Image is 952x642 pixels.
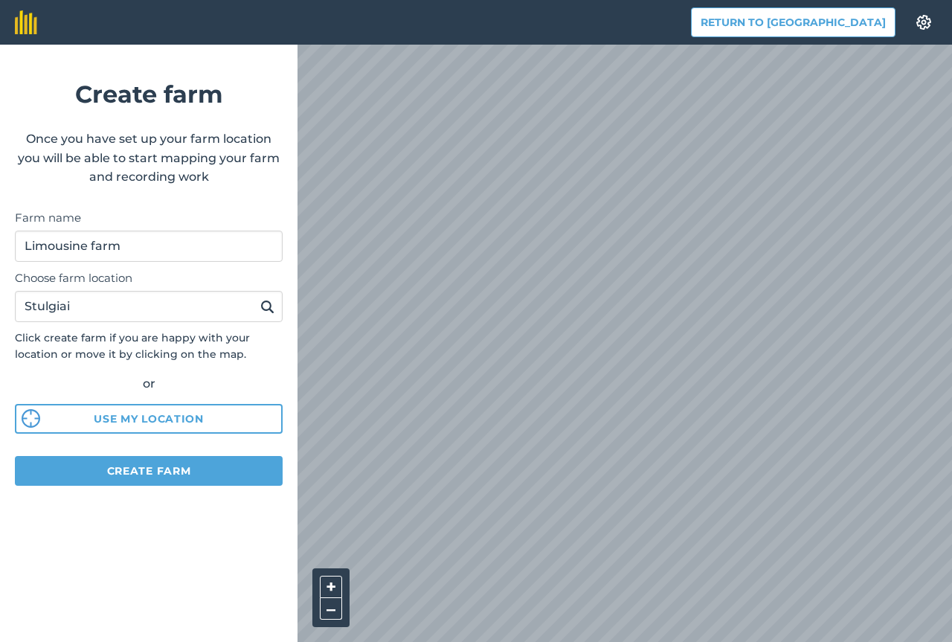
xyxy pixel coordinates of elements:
button: Use my location [15,404,283,434]
label: Choose farm location [15,269,283,287]
button: + [320,576,342,598]
img: A cog icon [915,15,933,30]
button: – [320,598,342,620]
img: fieldmargin Logo [15,10,37,34]
button: Return to [GEOGRAPHIC_DATA] [691,7,895,37]
input: Enter your farm’s address [15,291,283,322]
p: Click create farm if you are happy with your location or move it by clicking on the map. [15,330,283,363]
input: Farm name [15,231,283,262]
img: svg%3e [22,409,40,428]
label: Farm name [15,209,283,227]
h1: Create farm [15,75,283,113]
button: Create farm [15,456,283,486]
img: svg+xml;base64,PHN2ZyB4bWxucz0iaHR0cDovL3d3dy53My5vcmcvMjAwMC9zdmciIHdpZHRoPSIxOSIgaGVpZ2h0PSIyNC... [260,298,274,315]
div: or [15,374,283,394]
p: Once you have set up your farm location you will be able to start mapping your farm and recording... [15,129,283,187]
